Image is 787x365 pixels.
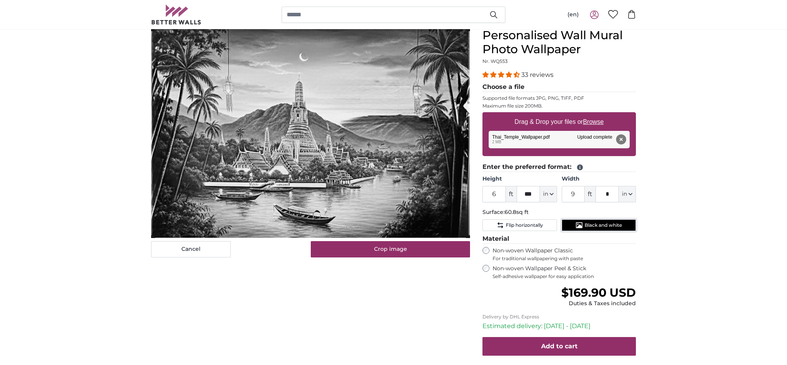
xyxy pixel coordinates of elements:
span: 33 reviews [521,71,554,78]
span: Self-adhesive wallpaper for easy application [493,273,636,280]
h1: Personalised Wall Mural Photo Wallpaper [482,28,636,56]
span: Flip horizontally [506,222,543,228]
span: ft [585,186,595,202]
span: 4.33 stars [482,71,521,78]
span: Nr. WQ553 [482,58,508,64]
span: 60.8sq ft [505,209,529,216]
p: Delivery by DHL Express [482,314,636,320]
label: Drag & Drop your files or [512,114,607,130]
label: Width [562,175,636,183]
span: Add to cart [541,342,578,350]
legend: Choose a file [482,82,636,92]
button: Black and white [562,219,636,231]
label: Non-woven Wallpaper Classic [493,247,636,262]
span: ft [506,186,517,202]
div: Duties & Taxes included [561,300,636,308]
img: Betterwalls [151,5,202,24]
span: in [543,190,548,198]
label: Height [482,175,557,183]
button: Crop image [311,241,470,257]
button: in [540,186,557,202]
span: Black and white [585,222,622,228]
u: Browse [583,118,604,125]
label: Non-woven Wallpaper Peel & Stick [493,265,636,280]
button: in [619,186,636,202]
p: Surface: [482,209,636,216]
span: in [622,190,627,198]
legend: Enter the preferred format: [482,162,636,172]
button: Flip horizontally [482,219,557,231]
p: Maximum file size 200MB. [482,103,636,109]
button: Add to cart [482,337,636,356]
p: Supported file formats JPG, PNG, TIFF, PDF [482,95,636,101]
button: Cancel [151,241,231,257]
span: $169.90 USD [561,285,636,300]
legend: Material [482,234,636,244]
span: For traditional wallpapering with paste [493,255,636,262]
button: (en) [561,8,585,22]
p: Estimated delivery: [DATE] - [DATE] [482,322,636,331]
